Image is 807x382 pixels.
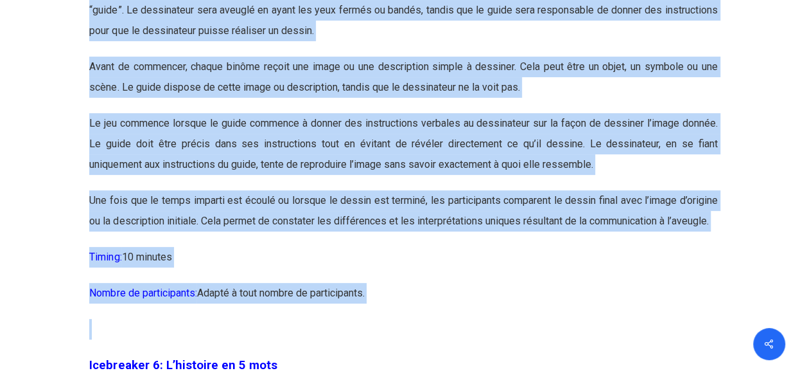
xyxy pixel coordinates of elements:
span: Icebreaker 6: L’histoire en 5 mots [89,358,277,372]
span: Nombre de participants: [89,287,196,299]
p: Adapté à tout nombre de participants. [89,283,717,319]
p: Avant de commencer, chaque binôme reçoit une image ou une description simple à dessiner. Cela peu... [89,57,717,113]
p: 10 minutes [89,247,717,283]
p: Le jeu commence lorsque le guide commence à donner des instructions verbales au dessinateur sur l... [89,113,717,190]
span: Timing: [89,251,121,263]
p: Une fois que le temps imparti est écoulé ou lorsque le dessin est terminé, les participants compa... [89,190,717,247]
